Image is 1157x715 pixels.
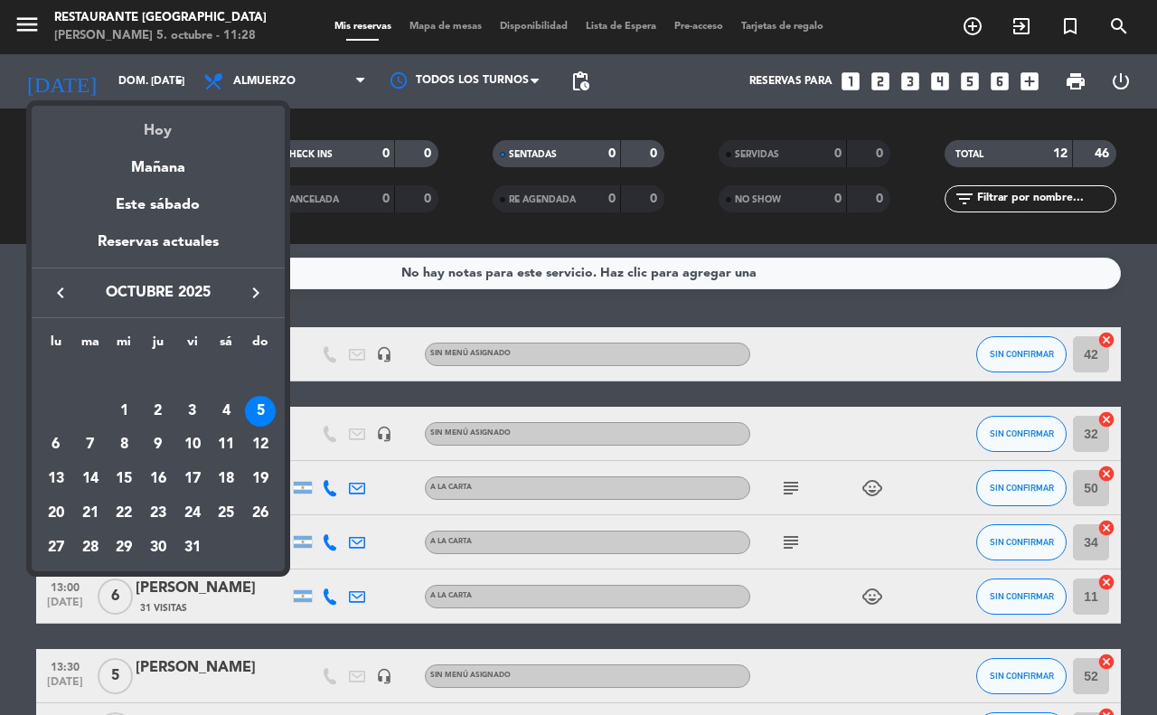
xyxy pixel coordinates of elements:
div: 10 [177,430,208,461]
div: 30 [143,532,174,563]
td: 21 de octubre de 2025 [73,496,108,531]
div: 8 [108,430,139,461]
th: miércoles [107,332,141,360]
div: 20 [41,498,71,529]
td: 20 de octubre de 2025 [39,496,73,531]
button: keyboard_arrow_left [44,281,77,305]
div: 9 [143,430,174,461]
td: 18 de octubre de 2025 [210,462,244,496]
td: 3 de octubre de 2025 [175,394,210,428]
div: 12 [245,430,276,461]
div: 15 [108,464,139,494]
div: 5 [245,396,276,427]
div: 21 [75,498,106,529]
td: 10 de octubre de 2025 [175,428,210,463]
th: viernes [175,332,210,360]
div: 6 [41,430,71,461]
th: domingo [243,332,277,360]
td: 17 de octubre de 2025 [175,462,210,496]
th: jueves [141,332,175,360]
td: 19 de octubre de 2025 [243,462,277,496]
div: 7 [75,430,106,461]
div: Hoy [32,106,285,143]
td: 25 de octubre de 2025 [210,496,244,531]
button: keyboard_arrow_right [240,281,272,305]
td: 12 de octubre de 2025 [243,428,277,463]
i: keyboard_arrow_left [50,282,71,304]
td: 30 de octubre de 2025 [141,531,175,565]
td: 1 de octubre de 2025 [107,394,141,428]
div: 3 [177,396,208,427]
div: Reservas actuales [32,230,285,268]
div: 26 [245,498,276,529]
div: 23 [143,498,174,529]
div: Este sábado [32,180,285,230]
div: 25 [211,498,241,529]
div: Mañana [32,143,285,180]
div: 22 [108,498,139,529]
td: 29 de octubre de 2025 [107,531,141,565]
td: 14 de octubre de 2025 [73,462,108,496]
td: 31 de octubre de 2025 [175,531,210,565]
div: 27 [41,532,71,563]
div: 28 [75,532,106,563]
td: 9 de octubre de 2025 [141,428,175,463]
th: martes [73,332,108,360]
td: 22 de octubre de 2025 [107,496,141,531]
td: 8 de octubre de 2025 [107,428,141,463]
i: keyboard_arrow_right [245,282,267,304]
th: sábado [210,332,244,360]
td: 7 de octubre de 2025 [73,428,108,463]
td: 4 de octubre de 2025 [210,394,244,428]
div: 4 [211,396,241,427]
td: 5 de octubre de 2025 [243,394,277,428]
td: 28 de octubre de 2025 [73,531,108,565]
div: 11 [211,430,241,461]
div: 14 [75,464,106,494]
td: 6 de octubre de 2025 [39,428,73,463]
div: 19 [245,464,276,494]
td: 23 de octubre de 2025 [141,496,175,531]
div: 24 [177,498,208,529]
div: 31 [177,532,208,563]
td: 24 de octubre de 2025 [175,496,210,531]
div: 18 [211,464,241,494]
th: lunes [39,332,73,360]
div: 1 [108,396,139,427]
div: 16 [143,464,174,494]
div: 13 [41,464,71,494]
div: 17 [177,464,208,494]
div: 29 [108,532,139,563]
td: 2 de octubre de 2025 [141,394,175,428]
td: 16 de octubre de 2025 [141,462,175,496]
td: 13 de octubre de 2025 [39,462,73,496]
td: OCT. [39,360,277,394]
div: 2 [143,396,174,427]
td: 11 de octubre de 2025 [210,428,244,463]
span: octubre 2025 [77,281,240,305]
td: 15 de octubre de 2025 [107,462,141,496]
td: 26 de octubre de 2025 [243,496,277,531]
td: 27 de octubre de 2025 [39,531,73,565]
